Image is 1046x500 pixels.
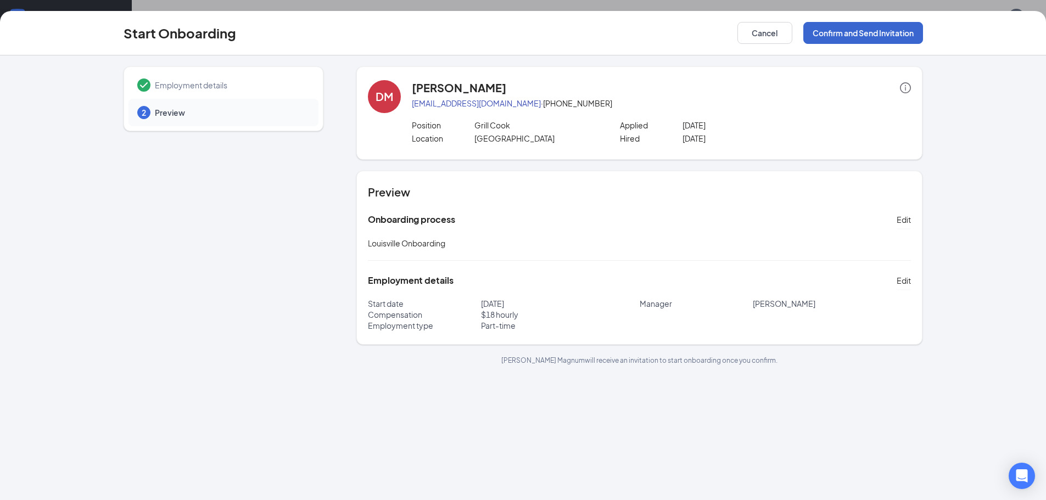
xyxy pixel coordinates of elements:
[481,309,640,320] p: $ 18 hourly
[683,120,807,131] p: [DATE]
[368,214,455,226] h5: Onboarding process
[1009,463,1035,489] div: Open Intercom Messenger
[474,120,599,131] p: Grill Cook
[368,184,911,200] h4: Preview
[368,309,481,320] p: Compensation
[897,272,911,289] button: Edit
[620,120,683,131] p: Applied
[368,320,481,331] p: Employment type
[640,298,753,309] p: Manager
[124,24,236,42] h3: Start Onboarding
[481,320,640,331] p: Part-time
[368,238,445,248] span: Louisville Onboarding
[897,275,911,286] span: Edit
[155,107,307,118] span: Preview
[474,133,599,144] p: [GEOGRAPHIC_DATA]
[897,211,911,228] button: Edit
[412,120,474,131] p: Position
[412,98,911,109] p: · [PHONE_NUMBER]
[137,78,150,92] svg: Checkmark
[900,82,911,93] span: info-circle
[683,133,807,144] p: [DATE]
[803,22,923,44] button: Confirm and Send Invitation
[897,214,911,225] span: Edit
[356,356,922,365] p: [PERSON_NAME] Magnum will receive an invitation to start onboarding once you confirm.
[155,80,307,91] span: Employment details
[412,98,541,108] a: [EMAIL_ADDRESS][DOMAIN_NAME]
[412,133,474,144] p: Location
[368,298,481,309] p: Start date
[376,89,393,104] div: DM
[368,274,454,286] h5: Employment details
[753,298,911,309] p: [PERSON_NAME]
[142,107,146,118] span: 2
[737,22,792,44] button: Cancel
[620,133,683,144] p: Hired
[481,298,640,309] p: [DATE]
[412,80,506,95] h4: [PERSON_NAME]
